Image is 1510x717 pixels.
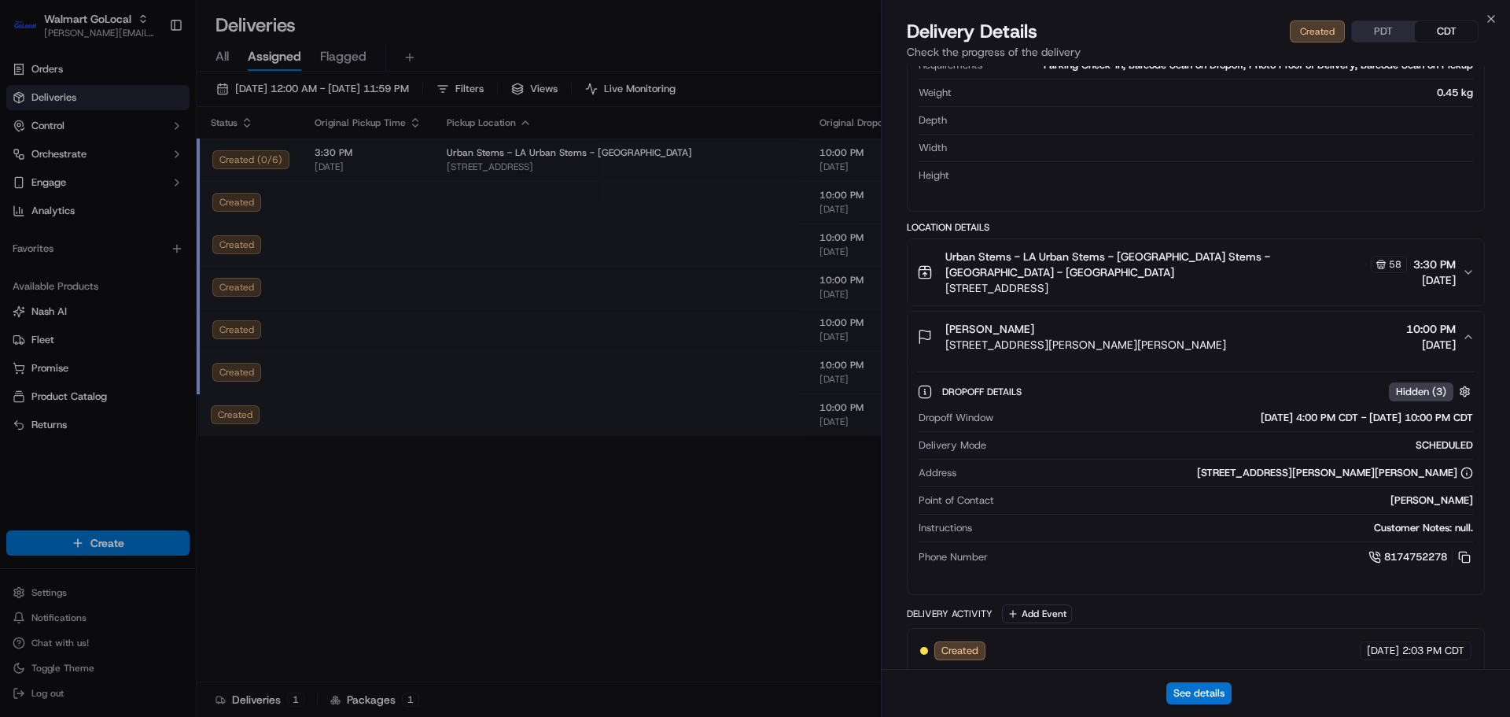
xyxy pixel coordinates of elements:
div: [STREET_ADDRESS][PERSON_NAME][PERSON_NAME] [1197,466,1473,480]
span: [DATE] [139,286,171,299]
div: [PERSON_NAME] [1000,493,1473,508]
span: 8174752278 [1384,550,1447,564]
div: [DATE] 4:00 PM CDT - [DATE] 10:00 PM CDT [1000,411,1473,425]
span: Dropoff Details [942,386,1025,398]
a: 8174752278 [1368,549,1473,566]
div: 0.45 kg [958,86,1473,100]
div: We're available if you need us! [71,166,216,179]
button: Add Event [1002,604,1072,623]
button: [PERSON_NAME][STREET_ADDRESS][PERSON_NAME][PERSON_NAME]10:00 PM[DATE] [908,312,1484,362]
img: 1736555255976-a54dd68f-1ca7-489b-9aae-adbdc363a1c4 [31,245,44,257]
span: Phone Number [919,550,988,564]
span: Address [919,466,956,480]
button: PDT [1352,21,1415,42]
a: Powered byPylon [111,390,190,402]
img: Nash [16,16,47,47]
img: 1736555255976-a54dd68f-1ca7-489b-9aae-adbdc363a1c4 [16,150,44,179]
span: Pylon [157,390,190,402]
p: Check the progress of the delivery [907,44,1485,60]
input: Got a question? Start typing here... [41,102,283,118]
span: 10:00 PM [1406,321,1456,337]
div: Start new chat [71,150,258,166]
div: 📗 [16,353,28,366]
button: See all [244,201,286,220]
a: 📗Knowledge Base [9,346,127,374]
span: [PERSON_NAME] [945,321,1034,337]
button: Start new chat [267,155,286,174]
img: 4920774857489_3d7f54699973ba98c624_72.jpg [33,150,61,179]
p: Welcome 👋 [16,63,286,88]
span: API Documentation [149,352,252,368]
span: [PERSON_NAME] [49,244,127,257]
button: See details [1166,682,1232,704]
span: [STREET_ADDRESS] [945,280,1407,296]
button: Urban Stems - LA Urban Stems - [GEOGRAPHIC_DATA] Stems - [GEOGRAPHIC_DATA] - [GEOGRAPHIC_DATA]58[... [908,239,1484,305]
span: • [131,286,136,299]
span: [STREET_ADDRESS][PERSON_NAME][PERSON_NAME] [945,337,1226,353]
span: [DATE] [1406,337,1456,353]
img: Grace Nketiah [16,229,41,254]
span: • [131,244,136,257]
button: Hidden (3) [1389,382,1475,401]
img: 1736555255976-a54dd68f-1ca7-489b-9aae-adbdc363a1c4 [31,287,44,300]
div: [PERSON_NAME][STREET_ADDRESS][PERSON_NAME][PERSON_NAME]10:00 PM[DATE] [908,362,1484,594]
div: SCHEDULED [993,438,1473,453]
span: 11:36 AM [139,244,184,257]
div: Location Details [907,221,1485,234]
span: Dropoff Window [919,411,993,425]
span: Delivery Details [907,19,1037,44]
button: CDT [1415,21,1478,42]
span: [PERSON_NAME] [49,286,127,299]
span: Created [941,644,978,658]
div: 💻 [133,353,145,366]
div: Past conversations [16,205,105,217]
span: Delivery Mode [919,438,986,453]
span: Hidden ( 3 ) [1396,385,1446,399]
div: Customer Notes: null. [978,521,1473,535]
span: Width [919,141,947,155]
div: Delivery Activity [907,608,993,620]
span: Knowledge Base [31,352,120,368]
img: Brigitte Vinadas [16,272,41,297]
span: Weight [919,86,952,100]
span: 58 [1389,258,1401,271]
span: Instructions [919,521,972,535]
span: [DATE] [1367,644,1399,658]
span: Urban Stems - LA Urban Stems - [GEOGRAPHIC_DATA] Stems - [GEOGRAPHIC_DATA] - [GEOGRAPHIC_DATA] [945,249,1368,280]
span: Height [919,168,949,183]
span: Point of Contact [919,493,994,508]
span: 3:30 PM [1413,257,1456,272]
a: 💻API Documentation [127,346,259,374]
span: Depth [919,113,947,128]
span: [DATE] [1413,272,1456,288]
span: 2:03 PM CDT [1402,644,1464,658]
